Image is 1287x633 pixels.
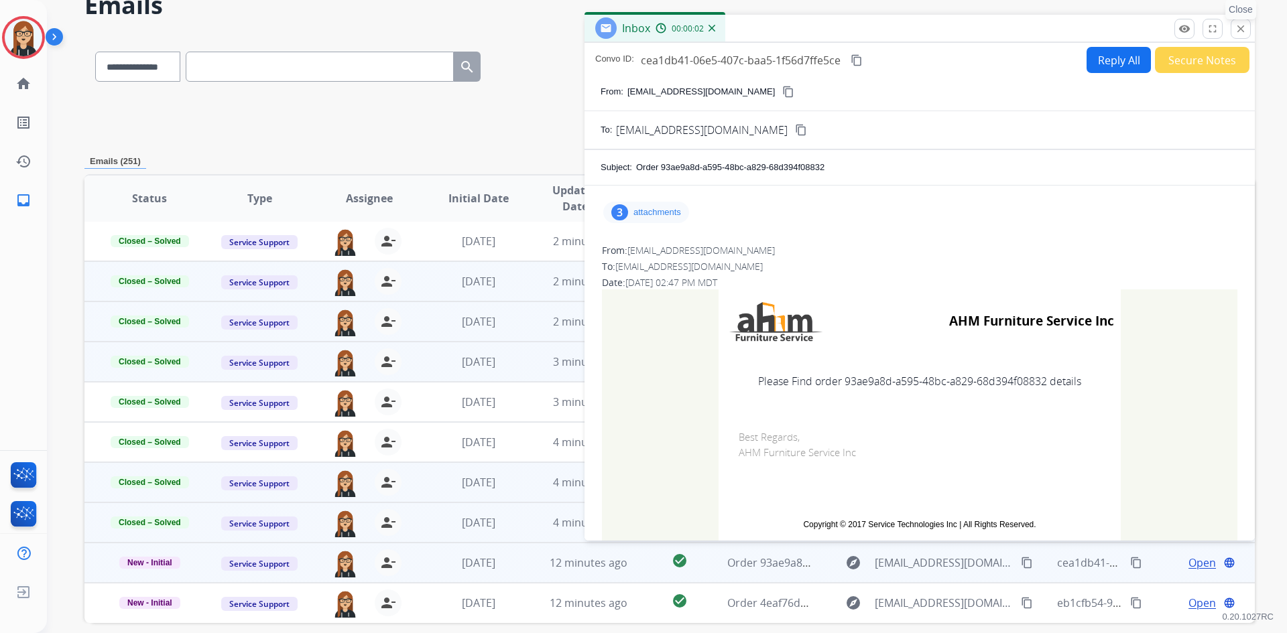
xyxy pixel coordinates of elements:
[1178,23,1190,35] mat-icon: remove_red_eye
[1155,47,1249,73] button: Secure Notes
[462,555,495,570] span: [DATE]
[346,190,393,206] span: Assignee
[119,597,180,609] span: New - Initial
[550,595,627,610] span: 12 minutes ago
[602,244,1237,257] div: From:
[111,315,189,328] span: Closed – Solved
[1130,597,1142,609] mat-icon: content_copy
[1231,19,1251,39] button: Close
[1188,555,1216,571] span: Open
[380,394,396,410] mat-icon: person_remove
[111,436,189,448] span: Closed – Solved
[545,182,606,214] span: Updated Date
[875,595,1013,611] span: [EMAIL_ADDRESS][DOMAIN_NAME]
[111,476,189,488] span: Closed – Solved
[459,59,475,75] mat-icon: search
[553,435,625,449] span: 4 minutes ago
[601,161,632,174] p: Subject:
[636,161,824,174] p: Order 93ae9a8d-a595-48bc-a829-68d394f08832
[553,274,625,289] span: 2 minutes ago
[332,549,359,577] img: agent-avatar
[727,595,965,610] span: Order 4eaf76d6-10bd-4ad2-add7-fbc958bf0db9
[602,260,1237,273] div: To:
[247,190,272,206] span: Type
[622,21,650,36] span: Inbox
[602,276,1237,289] div: Date:
[119,557,180,569] span: New - Initial
[15,153,32,169] mat-icon: history
[1087,47,1151,73] button: Reply All
[1021,557,1033,569] mat-icon: content_copy
[111,235,189,247] span: Closed – Solved
[601,123,612,137] p: To:
[851,54,863,66] mat-icon: content_copy
[5,19,42,56] img: avatar
[1207,23,1219,35] mat-icon: fullscreen
[332,308,359,336] img: agent-avatar
[111,356,189,368] span: Closed – Solved
[845,555,861,571] mat-icon: explore
[672,553,688,569] mat-icon: check_circle
[111,275,189,287] span: Closed – Solved
[462,435,495,449] span: [DATE]
[719,409,1121,505] td: Best Regards, AHM Furniture Service Inc
[462,274,495,289] span: [DATE]
[380,434,396,450] mat-icon: person_remove
[221,557,298,571] span: Service Support
[462,515,495,530] span: [DATE]
[462,395,495,409] span: [DATE]
[380,555,396,571] mat-icon: person_remove
[553,234,625,249] span: 2 minutes ago
[15,192,32,208] mat-icon: inbox
[719,353,1121,409] td: Please Find order 93ae9a8d-a595-48bc-a829-68d394f08832 details
[627,244,775,257] span: [EMAIL_ADDRESS][DOMAIN_NAME]
[221,235,298,249] span: Service Support
[462,475,495,490] span: [DATE]
[845,595,861,611] mat-icon: explore
[641,53,841,68] span: cea1db41-06e5-407c-baa5-1f56d7ffe5ce
[795,124,807,136] mat-icon: content_copy
[380,233,396,249] mat-icon: person_remove
[601,85,623,98] p: From:
[332,469,359,497] img: agent-avatar
[448,190,509,206] span: Initial Date
[1057,555,1257,570] span: cea1db41-06e5-407c-baa5-1f56d7ffe5ce
[625,276,717,289] span: [DATE] 02:47 PM MDT
[672,593,688,609] mat-icon: check_circle
[380,313,396,330] mat-icon: person_remove
[1223,557,1235,569] mat-icon: language
[550,555,627,570] span: 12 minutes ago
[627,85,775,98] p: [EMAIL_ADDRESS][DOMAIN_NAME]
[15,115,32,131] mat-icon: list_alt
[221,597,298,611] span: Service Support
[132,190,167,206] span: Status
[782,86,794,98] mat-icon: content_copy
[553,314,625,329] span: 2 minutes ago
[332,348,359,376] img: agent-avatar
[615,260,763,273] span: [EMAIL_ADDRESS][DOMAIN_NAME]
[1130,557,1142,569] mat-icon: content_copy
[111,516,189,529] span: Closed – Solved
[739,518,1101,531] td: Copyright © 2017 Service Technologies Inc | All Rights Reserved.
[616,122,788,138] span: [EMAIL_ADDRESS][DOMAIN_NAME]
[553,354,625,369] span: 3 minutes ago
[380,514,396,531] mat-icon: person_remove
[553,515,625,530] span: 4 minutes ago
[221,396,298,410] span: Service Support
[1223,597,1235,609] mat-icon: language
[380,354,396,370] mat-icon: person_remove
[84,155,146,169] p: Emails (251)
[553,475,625,490] span: 4 minutes ago
[633,207,681,218] p: attachments
[221,516,298,531] span: Service Support
[332,429,359,457] img: agent-avatar
[380,474,396,490] mat-icon: person_remove
[221,275,298,289] span: Service Support
[332,389,359,417] img: agent-avatar
[727,555,965,570] span: Order 93ae9a8d-a595-48bc-a829-68d394f08832
[221,315,298,330] span: Service Support
[1021,597,1033,609] mat-icon: content_copy
[221,476,298,490] span: Service Support
[873,296,1114,347] td: AHM Furniture Service Inc
[1235,23,1247,35] mat-icon: close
